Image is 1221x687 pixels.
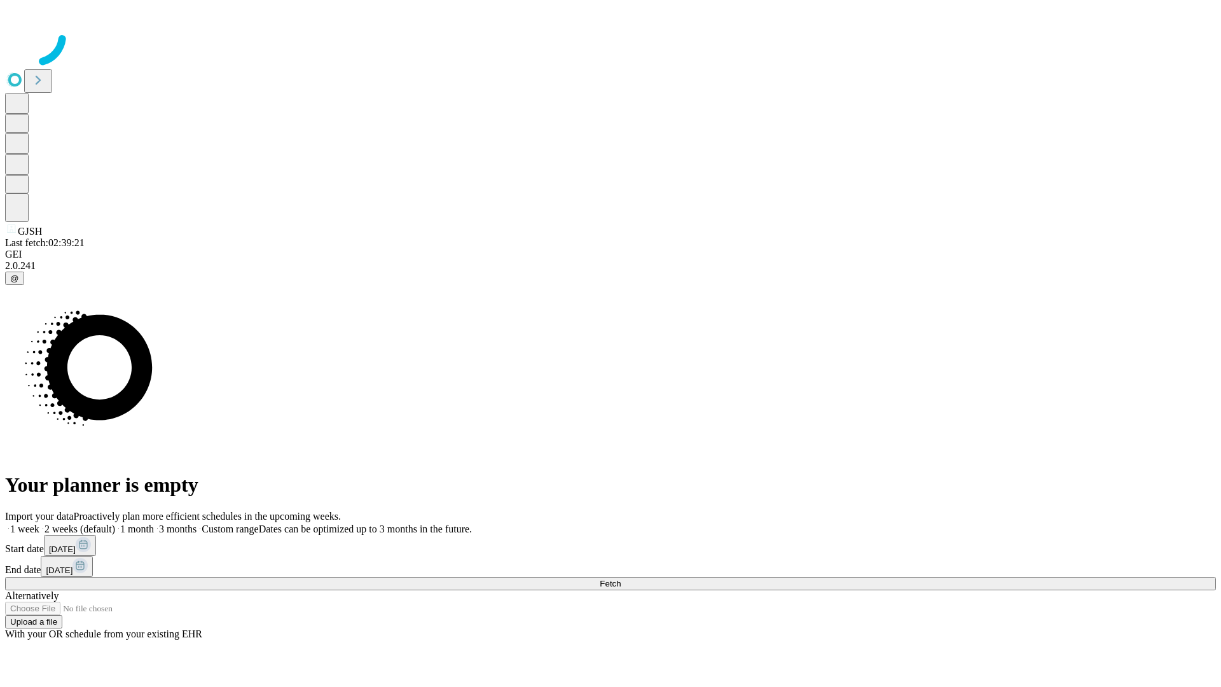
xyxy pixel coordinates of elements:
[44,535,96,556] button: [DATE]
[5,249,1216,260] div: GEI
[5,628,202,639] span: With your OR schedule from your existing EHR
[74,511,341,522] span: Proactively plan more efficient schedules in the upcoming weeks.
[5,590,59,601] span: Alternatively
[46,566,72,575] span: [DATE]
[5,615,62,628] button: Upload a file
[600,579,621,588] span: Fetch
[5,272,24,285] button: @
[18,226,42,237] span: GJSH
[5,577,1216,590] button: Fetch
[5,556,1216,577] div: End date
[5,260,1216,272] div: 2.0.241
[5,237,85,248] span: Last fetch: 02:39:21
[10,524,39,534] span: 1 week
[5,511,74,522] span: Import your data
[5,535,1216,556] div: Start date
[202,524,258,534] span: Custom range
[45,524,115,534] span: 2 weeks (default)
[259,524,472,534] span: Dates can be optimized up to 3 months in the future.
[5,473,1216,497] h1: Your planner is empty
[159,524,197,534] span: 3 months
[120,524,154,534] span: 1 month
[49,545,76,554] span: [DATE]
[41,556,93,577] button: [DATE]
[10,274,19,283] span: @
